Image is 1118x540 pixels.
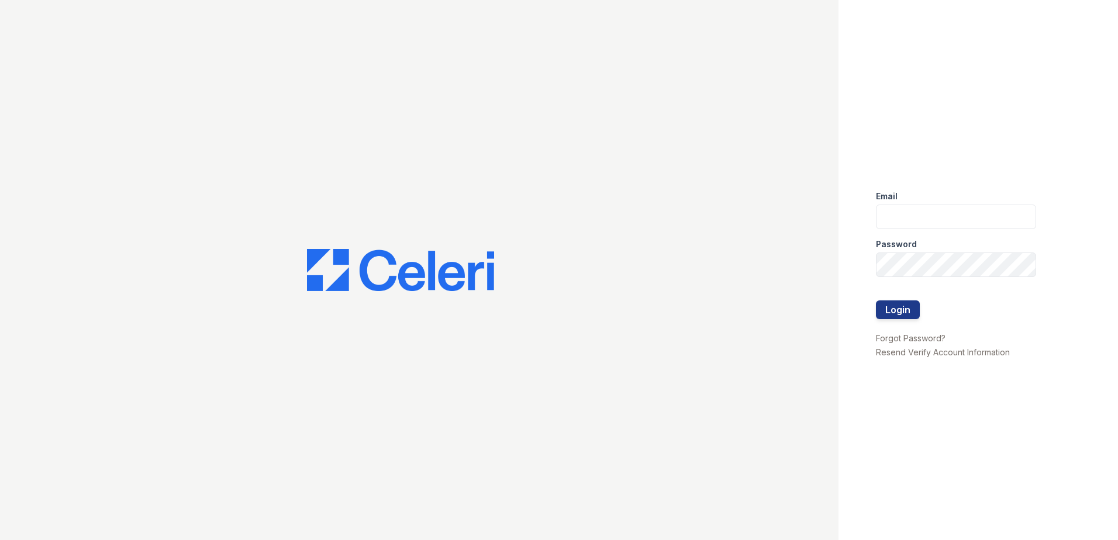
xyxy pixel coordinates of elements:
[876,238,917,250] label: Password
[876,300,920,319] button: Login
[307,249,494,291] img: CE_Logo_Blue-a8612792a0a2168367f1c8372b55b34899dd931a85d93a1a3d3e32e68fde9ad4.png
[876,333,946,343] a: Forgot Password?
[876,347,1010,357] a: Resend Verify Account Information
[876,191,898,202] label: Email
